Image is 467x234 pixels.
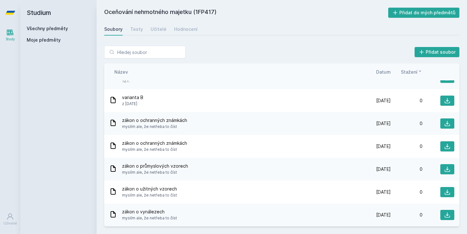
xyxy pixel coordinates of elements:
[122,209,177,215] span: zákon o vynálezech
[122,215,177,221] span: myslím ale, že netřeba to číst
[27,26,68,31] a: Všechny předměty
[151,23,166,36] a: Učitelé
[174,23,198,36] a: Hodnocení
[151,26,166,32] div: Učitelé
[122,163,188,169] span: zákon o průmyslových vzorech
[376,120,391,127] span: [DATE]
[391,189,423,195] div: 0
[122,146,187,153] span: myslím ale, že netřeba to číst
[376,189,391,195] span: [DATE]
[6,37,15,42] div: Study
[1,25,19,45] a: Study
[130,23,143,36] a: Testy
[104,8,388,18] h2: Oceňování nehmotného majetku (1FP417)
[104,26,123,32] div: Soubory
[122,192,177,198] span: myslím ale, že netřeba to číst
[401,69,423,75] button: Stažení
[122,101,143,107] span: z [DATE]
[1,210,19,229] a: Uživatel
[376,97,391,104] span: [DATE]
[27,37,61,43] span: Moje předměty
[104,23,123,36] a: Soubory
[3,221,17,226] div: Uživatel
[122,124,187,130] span: myslím ale, že netřeba to číst
[391,166,423,172] div: 0
[130,26,143,32] div: Testy
[122,78,171,84] span: 12.1.
[104,46,186,58] input: Hledej soubor
[391,143,423,150] div: 0
[376,212,391,218] span: [DATE]
[122,169,188,176] span: myslím ale, že netřeba to číst
[388,8,460,18] button: Přidat do mých předmětů
[114,69,128,75] button: Název
[376,143,391,150] span: [DATE]
[122,94,143,101] span: varianta B
[122,186,177,192] span: zákon o užitných vzorech
[391,97,423,104] div: 0
[122,140,187,146] span: zákon o ochranných známkách
[122,117,187,124] span: zákon o ochranných známkách
[391,212,423,218] div: 0
[174,26,198,32] div: Hodnocení
[415,47,460,57] button: Přidat soubor
[401,69,417,75] span: Stažení
[376,69,391,75] button: Datum
[376,166,391,172] span: [DATE]
[391,120,423,127] div: 0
